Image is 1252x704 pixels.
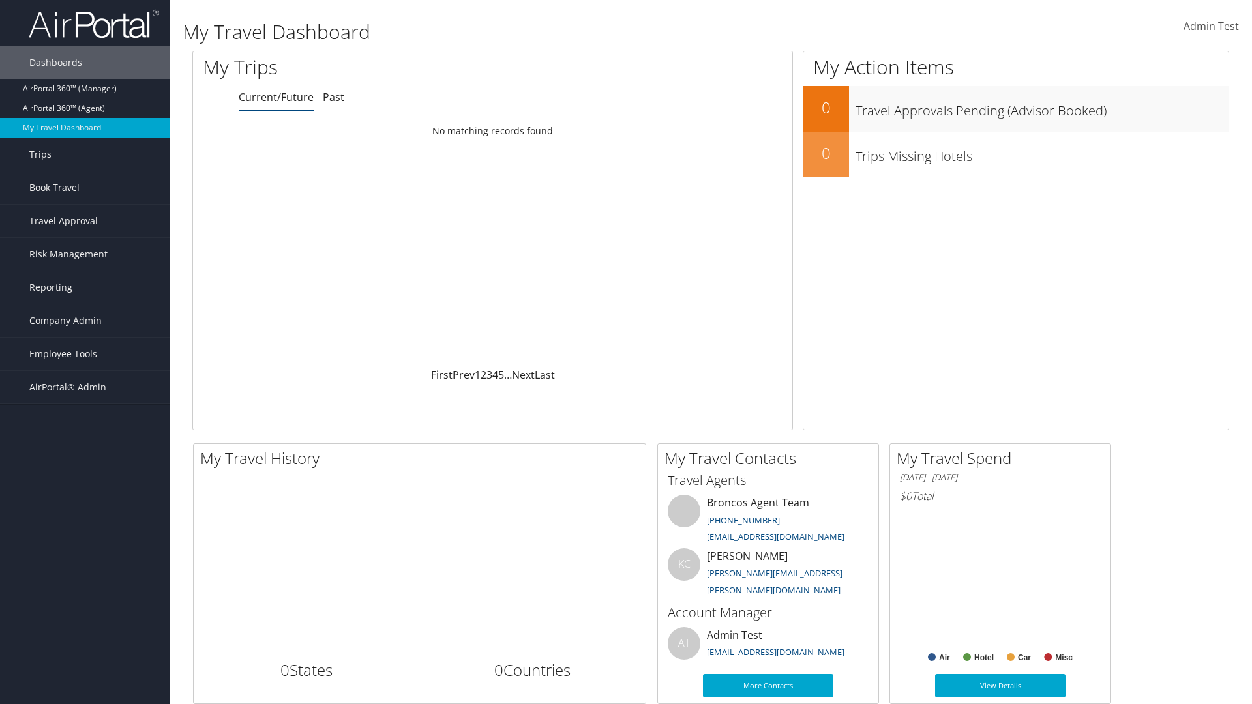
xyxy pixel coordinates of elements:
h3: Travel Approvals Pending (Advisor Booked) [856,95,1229,120]
a: 3 [486,368,492,382]
h3: Trips Missing Hotels [856,141,1229,166]
h2: My Travel Spend [897,447,1110,469]
a: 1 [475,368,481,382]
h2: My Travel Contacts [664,447,878,469]
span: Travel Approval [29,205,98,237]
li: Admin Test [661,627,875,669]
span: AirPortal® Admin [29,371,106,403]
a: View Details [935,674,1066,697]
span: Company Admin [29,304,102,337]
text: Misc [1055,653,1073,662]
text: Car [1018,653,1031,662]
div: AT [668,627,700,660]
h2: Countries [430,659,636,681]
a: [PERSON_NAME][EMAIL_ADDRESS][PERSON_NAME][DOMAIN_NAME] [707,567,842,596]
span: 0 [280,659,290,681]
a: Next [512,368,535,382]
a: Past [323,90,344,104]
h1: My Trips [203,53,533,81]
li: Broncos Agent Team [661,495,875,548]
img: airportal-logo.png [29,8,159,39]
span: Employee Tools [29,338,97,370]
span: Risk Management [29,238,108,271]
li: [PERSON_NAME] [661,548,875,602]
td: No matching records found [193,119,792,143]
a: [EMAIL_ADDRESS][DOMAIN_NAME] [707,646,844,658]
span: $0 [900,489,912,503]
h6: Total [900,489,1101,503]
span: Trips [29,138,52,171]
span: 0 [494,659,503,681]
div: KC [668,548,700,581]
span: Admin Test [1184,19,1239,33]
h1: My Travel Dashboard [183,18,887,46]
h2: My Travel History [200,447,646,469]
a: Prev [453,368,475,382]
a: Last [535,368,555,382]
span: Dashboards [29,46,82,79]
a: [PHONE_NUMBER] [707,514,780,526]
a: [EMAIL_ADDRESS][DOMAIN_NAME] [707,531,844,542]
a: 0Travel Approvals Pending (Advisor Booked) [803,86,1229,132]
a: First [431,368,453,382]
h3: Account Manager [668,604,869,622]
span: Book Travel [29,171,80,204]
h2: 0 [803,142,849,164]
h2: 0 [803,96,849,119]
span: Reporting [29,271,72,304]
h6: [DATE] - [DATE] [900,471,1101,484]
a: 4 [492,368,498,382]
a: Current/Future [239,90,314,104]
text: Air [939,653,950,662]
a: Admin Test [1184,7,1239,47]
a: 0Trips Missing Hotels [803,132,1229,177]
h1: My Action Items [803,53,1229,81]
a: 2 [481,368,486,382]
h3: Travel Agents [668,471,869,490]
a: 5 [498,368,504,382]
a: More Contacts [703,674,833,697]
text: Hotel [974,653,994,662]
span: … [504,368,512,382]
h2: States [203,659,410,681]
